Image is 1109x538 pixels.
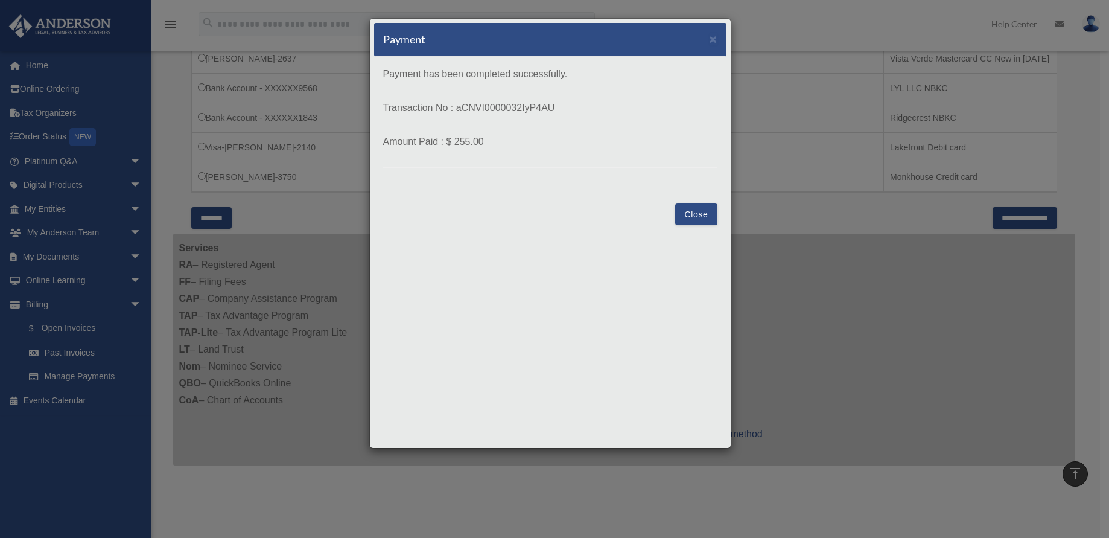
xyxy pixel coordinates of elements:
[383,66,717,83] p: Payment has been completed successfully.
[383,32,425,47] h5: Payment
[675,203,717,225] button: Close
[710,32,717,46] span: ×
[710,33,717,45] button: Close
[383,100,717,117] p: Transaction No : aCNVI0000032IyP4AU
[383,133,717,150] p: Amount Paid : $ 255.00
